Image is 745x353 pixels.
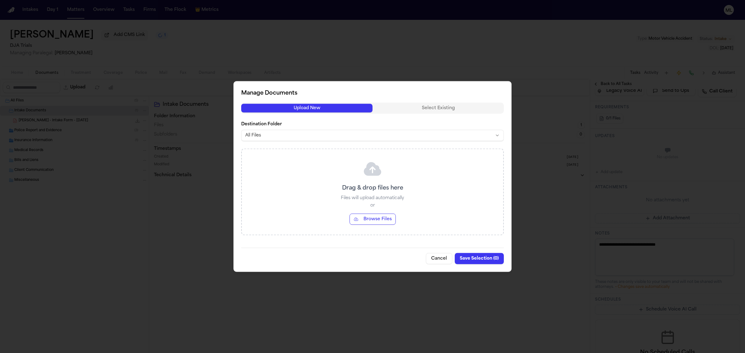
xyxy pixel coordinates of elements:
label: Destination Folder [241,121,504,127]
p: or [370,203,375,209]
h2: Manage Documents [241,89,504,98]
button: Upload New [241,104,372,113]
p: Drag & drop files here [342,184,403,193]
button: Cancel [426,253,452,264]
p: Files will upload automatically [341,195,404,201]
button: Select Existing [372,104,504,113]
button: Browse Files [350,214,396,225]
button: Save Selection (0) [455,253,504,264]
